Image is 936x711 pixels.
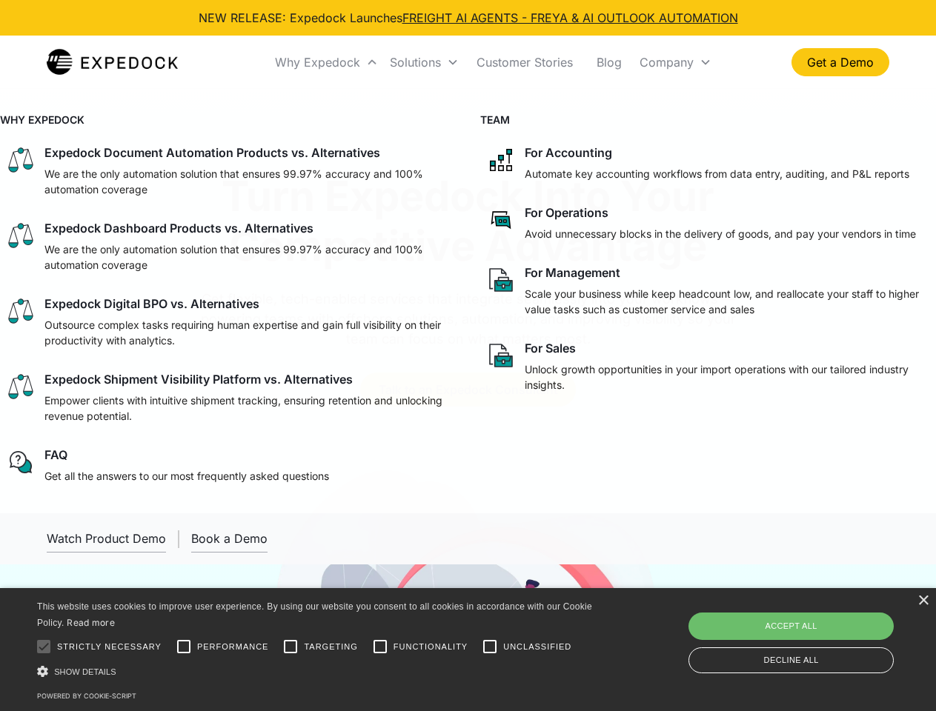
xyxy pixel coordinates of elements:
span: Unclassified [503,641,571,653]
span: This website uses cookies to improve user experience. By using our website you consent to all coo... [37,601,592,629]
span: Show details [54,667,116,676]
span: Performance [197,641,269,653]
p: Outsource complex tasks requiring human expertise and gain full visibility on their productivity ... [44,317,451,348]
a: FREIGHT AI AGENTS - FREYA & AI OUTLOOK AUTOMATION [402,10,738,25]
a: Read more [67,617,115,628]
img: Expedock Logo [47,47,178,77]
img: scale icon [6,221,36,250]
a: Blog [585,37,634,87]
div: Book a Demo [191,531,268,546]
div: Company [640,55,694,70]
span: Strictly necessary [57,641,162,653]
span: Targeting [304,641,357,653]
a: Book a Demo [191,525,268,553]
a: Get a Demo [791,48,889,76]
div: Watch Product Demo [47,531,166,546]
div: Expedock Shipment Visibility Platform vs. Alternatives [44,372,353,387]
div: For Management [525,265,620,280]
img: scale icon [6,372,36,401]
img: scale icon [6,296,36,326]
div: Solutions [384,37,465,87]
a: Customer Stories [465,37,585,87]
a: open lightbox [47,525,166,553]
div: Why Expedock [269,37,384,87]
a: home [47,47,178,77]
p: Scale your business while keep headcount low, and reallocate your staff to higher value tasks suc... [525,286,931,317]
img: network like icon [486,145,516,175]
p: We are the only automation solution that ensures 99.97% accuracy and 100% automation coverage [44,241,451,273]
a: Powered by cookie-script [37,692,136,700]
img: regular chat bubble icon [6,447,36,477]
p: Get all the answers to our most frequently asked questions [44,468,329,484]
div: FAQ [44,447,67,462]
p: We are the only automation solution that ensures 99.97% accuracy and 100% automation coverage [44,166,451,197]
p: Automate key accounting workflows from data entry, auditing, and P&L reports [525,166,909,181]
div: Show details [37,664,597,679]
iframe: Chat Widget [689,551,936,711]
p: Empower clients with intuitive shipment tracking, ensuring retention and unlocking revenue potent... [44,393,451,424]
div: For Sales [525,341,576,355]
div: NEW RELEASE: Expedock Launches [199,9,738,27]
span: Functionality [394,641,468,653]
div: For Accounting [525,145,612,160]
img: paper and bag icon [486,341,516,370]
div: Expedock Document Automation Products vs. Alternatives [44,145,380,160]
p: Avoid unnecessary blocks in the delivery of goods, and pay your vendors in time [525,226,916,241]
img: scale icon [6,145,36,175]
img: paper and bag icon [486,265,516,295]
div: Why Expedock [275,55,360,70]
div: Expedock Digital BPO vs. Alternatives [44,296,259,311]
img: rectangular chat bubble icon [486,205,516,235]
div: Solutions [390,55,441,70]
div: Company [634,37,717,87]
div: For Operations [525,205,608,220]
div: Expedock Dashboard Products vs. Alternatives [44,221,313,236]
p: Unlock growth opportunities in your import operations with our tailored industry insights. [525,361,931,393]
